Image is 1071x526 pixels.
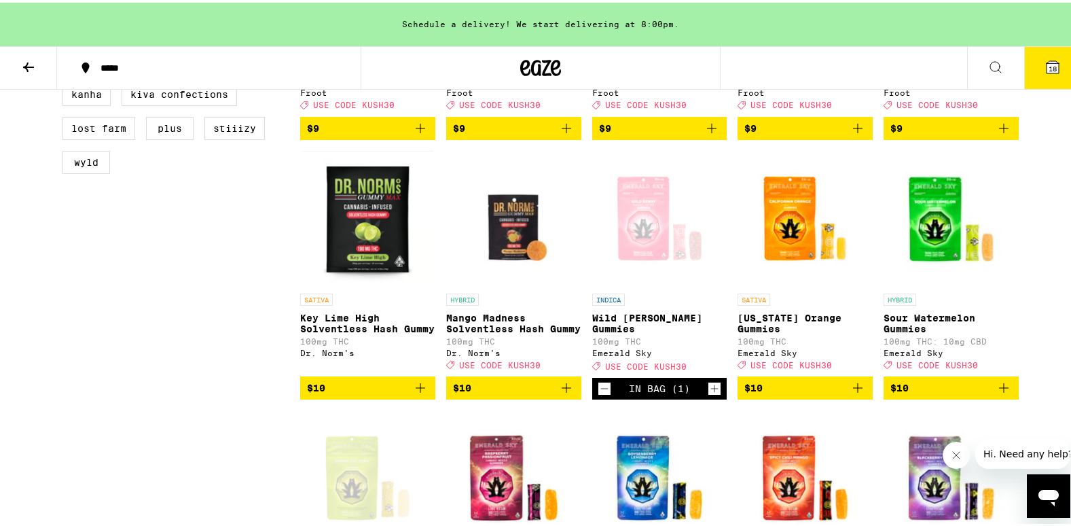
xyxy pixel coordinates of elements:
button: Decrement [598,379,611,393]
span: USE CODE KUSH30 [605,360,687,368]
div: Froot [446,86,581,94]
p: Key Lime High Solventless Hash Gummy [300,310,435,332]
button: Add to bag [738,114,873,137]
img: Dr. Norm's - Mango Madness Solventless Hash Gummy [446,148,581,284]
span: 18 [1049,62,1057,70]
div: In Bag (1) [629,381,690,391]
span: $10 [307,380,325,391]
button: Add to bag [300,374,435,397]
p: HYBRID [884,291,916,303]
div: Emerald Sky [738,346,873,355]
span: USE CODE KUSH30 [896,99,978,107]
div: Froot [300,86,435,94]
span: USE CODE KUSH30 [459,358,541,367]
p: INDICA [592,291,625,303]
p: 100mg THC [592,334,727,343]
label: Kiva Confections [122,80,237,103]
p: SATIVA [300,291,333,303]
a: Open page for California Orange Gummies from Emerald Sky [738,148,873,374]
span: $9 [453,120,465,131]
p: Sour Watermelon Gummies [884,310,1019,332]
span: $9 [890,120,903,131]
span: Hi. Need any help? [8,10,98,20]
label: Kanha [62,80,111,103]
p: 100mg THC: 10mg CBD [884,334,1019,343]
p: 100mg THC [300,334,435,343]
button: Add to bag [300,114,435,137]
label: WYLD [62,148,110,171]
span: $9 [307,120,319,131]
img: Emerald Sky - California Orange Gummies [738,148,873,284]
button: Add to bag [884,114,1019,137]
img: Emerald Sky - Sour Watermelon Gummies [884,148,1019,284]
button: Add to bag [446,114,581,137]
span: USE CODE KUSH30 [750,358,832,367]
iframe: Message from company [975,436,1070,466]
p: 100mg THC [446,334,581,343]
span: $9 [744,120,757,131]
p: [US_STATE] Orange Gummies [738,310,873,332]
span: $10 [453,380,471,391]
p: HYBRID [446,291,479,303]
p: SATIVA [738,291,770,303]
button: Add to bag [592,114,727,137]
span: USE CODE KUSH30 [459,99,541,107]
div: Dr. Norm's [300,346,435,355]
label: STIIIZY [204,114,265,137]
div: Froot [592,86,727,94]
span: USE CODE KUSH30 [750,99,832,107]
p: 100mg THC [738,334,873,343]
iframe: Button to launch messaging window [1027,472,1070,515]
a: Open page for Wild Berry Gummies from Emerald Sky [592,148,727,375]
button: Add to bag [446,374,581,397]
div: Dr. Norm's [446,346,581,355]
div: Emerald Sky [884,346,1019,355]
span: $10 [744,380,763,391]
span: USE CODE KUSH30 [896,358,978,367]
span: $10 [890,380,909,391]
div: Froot [738,86,873,94]
span: USE CODE KUSH30 [313,99,395,107]
iframe: Close message [943,439,970,466]
a: Open page for Mango Madness Solventless Hash Gummy from Dr. Norm's [446,148,581,374]
div: Froot [884,86,1019,94]
button: Add to bag [884,374,1019,397]
a: Open page for Key Lime High Solventless Hash Gummy from Dr. Norm's [300,148,435,374]
label: PLUS [146,114,194,137]
a: Open page for Sour Watermelon Gummies from Emerald Sky [884,148,1019,374]
span: $9 [599,120,611,131]
p: Mango Madness Solventless Hash Gummy [446,310,581,332]
span: USE CODE KUSH30 [605,99,687,107]
div: Emerald Sky [592,346,727,355]
img: Dr. Norm's - Key Lime High Solventless Hash Gummy [302,148,433,284]
button: Increment [708,379,721,393]
label: Lost Farm [62,114,135,137]
p: Wild [PERSON_NAME] Gummies [592,310,727,332]
button: Add to bag [738,374,873,397]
